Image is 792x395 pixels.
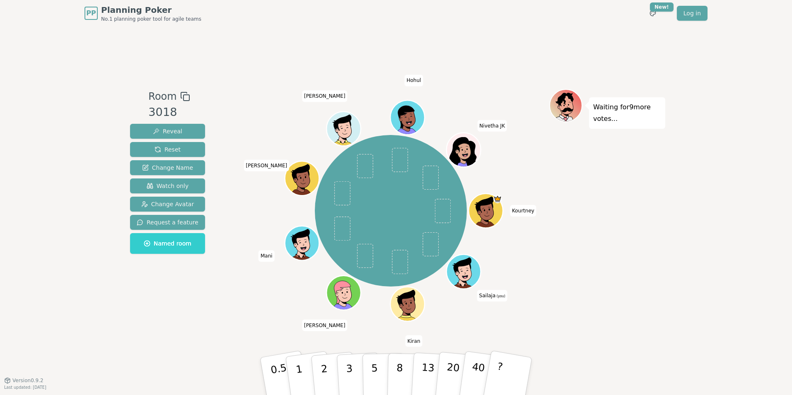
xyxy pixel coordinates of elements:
span: Change Name [142,164,193,172]
span: Click to change your name [510,205,536,217]
span: Kourtney is the host [493,195,502,203]
button: Change Name [130,160,205,175]
span: Reset [155,145,181,154]
span: Planning Poker [101,4,201,16]
span: Version 0.9.2 [12,377,43,384]
span: Reveal [153,127,182,135]
a: PPPlanning PokerNo.1 planning poker tool for agile teams [85,4,201,22]
span: Change Avatar [141,200,194,208]
button: Watch only [130,178,205,193]
button: Version0.9.2 [4,377,43,384]
span: Click to change your name [404,75,423,86]
a: Log in [677,6,707,21]
button: Click to change your avatar [447,255,480,288]
span: Click to change your name [477,290,507,301]
span: Last updated: [DATE] [4,385,46,390]
button: Named room [130,233,205,254]
div: 3018 [148,104,190,121]
div: New! [650,2,674,12]
span: Click to change your name [258,250,275,262]
span: Click to change your name [477,120,507,132]
span: Click to change your name [405,335,422,347]
span: Room [148,89,176,104]
span: Named room [144,239,191,248]
span: Request a feature [137,218,198,226]
span: Click to change your name [302,90,348,102]
span: Click to change your name [244,160,289,171]
button: Reset [130,142,205,157]
span: PP [86,8,96,18]
button: Reveal [130,124,205,139]
p: Waiting for 9 more votes... [593,101,661,125]
button: New! [645,6,660,21]
span: No.1 planning poker tool for agile teams [101,16,201,22]
button: Request a feature [130,215,205,230]
button: Change Avatar [130,197,205,212]
span: Watch only [147,182,189,190]
span: (you) [495,294,505,298]
span: Click to change your name [302,320,348,331]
